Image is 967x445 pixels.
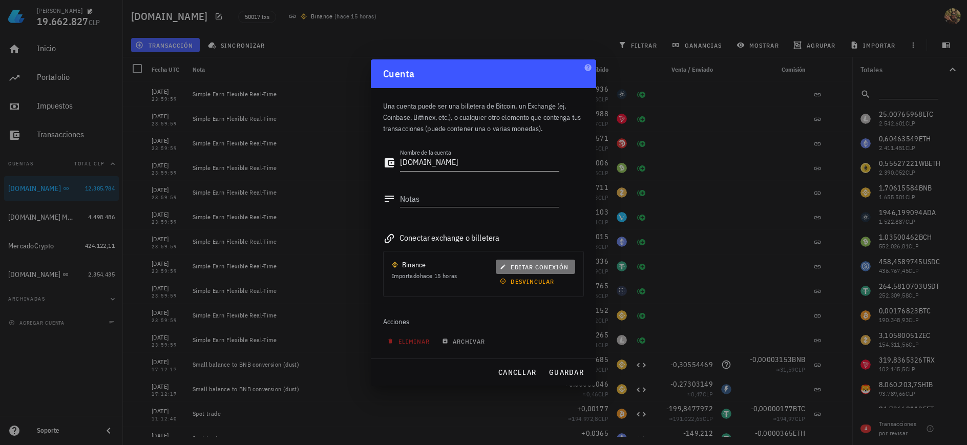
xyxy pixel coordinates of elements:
[544,363,588,382] button: guardar
[496,274,561,288] button: desvincular
[383,334,436,348] button: eliminar
[444,337,485,345] span: archivar
[420,272,457,280] span: hace 15 horas
[371,59,596,88] div: Cuenta
[383,309,584,334] div: Acciones
[389,337,430,345] span: eliminar
[496,260,575,274] button: editar conexión
[494,363,540,382] button: cancelar
[383,88,584,140] div: Una cuenta puede ser una billetera de Bitcoin, un Exchange (ej. Coinbase, Bitfinex, etc.), o cual...
[400,149,451,156] label: Nombre de la cuenta
[383,230,584,245] div: Conectar exchange o billetera
[402,260,426,270] div: Binance
[502,263,569,271] span: editar conexión
[549,368,584,377] span: guardar
[438,334,492,348] button: archivar
[498,368,536,377] span: cancelar
[502,278,554,285] span: desvincular
[392,262,398,268] img: 270.png
[392,272,457,280] span: Importado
